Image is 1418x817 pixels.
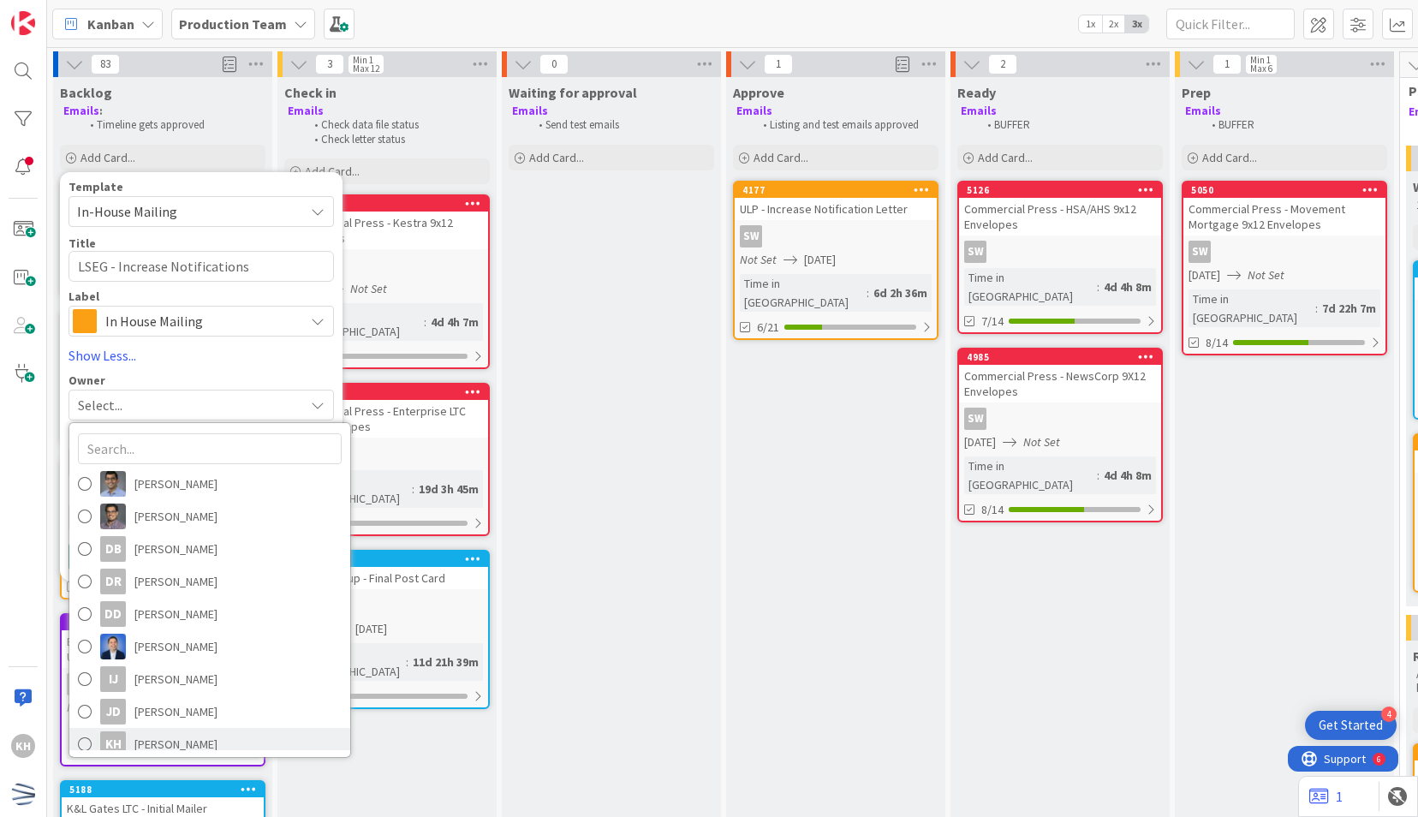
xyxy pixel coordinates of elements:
li: Listing and test emails approved [754,118,936,132]
div: 6 [89,7,93,21]
a: KH[PERSON_NAME] [69,728,350,760]
div: Time in [GEOGRAPHIC_DATA] [67,722,188,760]
label: Title [69,236,96,251]
div: 5253Commercial Press - Kestra 9x12 Envelopes [286,196,488,249]
div: SW [286,443,488,465]
div: 4d 4h 7m [426,313,483,331]
span: 1 [1212,54,1242,75]
strong: : [99,104,103,118]
span: Add Card... [978,150,1033,165]
span: Add Card... [529,150,584,165]
div: 4659 [294,553,488,565]
li: Check data file status [305,118,487,132]
div: Time in [GEOGRAPHIC_DATA] [964,268,1097,306]
div: 4535 [62,615,264,630]
div: 5253 [294,198,488,210]
i: Not Set [1023,434,1060,450]
div: SW [62,673,264,695]
span: Select... [78,395,122,415]
div: 5050 [1183,182,1385,198]
div: DD [100,601,126,627]
a: DR[PERSON_NAME] [69,565,350,598]
span: 2x [1102,15,1125,33]
a: DD[PERSON_NAME] [69,598,350,630]
div: 5126 [967,184,1161,196]
div: ULP - Increase Notification Letter [735,198,937,220]
strong: Emails [1185,104,1221,118]
div: 5126Commercial Press - HSA/AHS 9x12 Envelopes [959,182,1161,236]
div: KH [11,734,35,758]
div: SW [735,225,937,247]
li: BUFFER [1202,118,1385,132]
div: Carlyle Group - Final Post Card [286,567,488,589]
div: SW [1183,241,1385,263]
div: Max 12 [353,64,379,73]
div: 11d 21h 39m [408,653,483,671]
span: [PERSON_NAME] [134,536,217,562]
div: Min 1 [353,56,373,64]
div: Commercial Press - HSA/AHS 9x12 Envelopes [959,198,1161,236]
li: Check letter status [305,133,487,146]
div: SW [1189,241,1211,263]
div: 4659Carlyle Group - Final Post Card [286,552,488,589]
span: : [1097,277,1099,296]
div: 5188 [69,784,264,796]
div: 4177ULP - Increase Notification Letter [735,182,937,220]
span: [DATE] [804,251,836,269]
span: 2 [988,54,1017,75]
span: 3x [1125,15,1148,33]
div: 6d 2h 36m [869,283,932,302]
div: Time in [GEOGRAPHIC_DATA] [1189,289,1315,327]
textarea: LSEG - Increase Notifications [69,251,334,282]
a: DP[PERSON_NAME] [69,630,350,663]
div: Time in [GEOGRAPHIC_DATA] [740,274,867,312]
div: Max 6 [1250,64,1272,73]
span: Add Card... [80,150,135,165]
span: [DATE] [355,620,387,638]
i: Not Set [350,281,387,296]
b: Production Team [179,15,287,33]
div: SW [959,241,1161,263]
div: Min 1 [1250,56,1271,64]
div: Get Started [1319,717,1383,734]
span: Kanban [87,14,134,34]
img: Visit kanbanzone.com [11,11,35,35]
img: avatar [11,782,35,806]
li: Send test emails [529,118,712,132]
div: IJ [100,666,126,692]
span: 8/14 [981,501,1004,519]
i: Not Set [67,700,104,715]
div: 5253 [286,196,488,212]
span: : [1097,466,1099,485]
span: Label [69,290,99,302]
span: 3 [315,54,344,75]
span: [PERSON_NAME] [134,731,217,757]
div: Time in [GEOGRAPHIC_DATA] [964,456,1097,494]
div: 4985 [967,351,1161,363]
span: [PERSON_NAME] [134,666,217,692]
span: Add Card... [305,164,360,179]
div: 5125 [286,385,488,400]
div: 5125 [294,386,488,398]
span: [PERSON_NAME] [134,634,217,659]
span: : [412,480,414,498]
div: 4177 [735,182,937,198]
a: Show Less... [69,345,334,366]
input: Quick Filter... [1166,9,1295,39]
div: Boston University LTC - Admin Follow-Up Email [62,630,264,668]
div: SW [964,408,986,430]
span: [PERSON_NAME] [134,601,217,627]
strong: Emails [288,104,324,118]
span: [PERSON_NAME] [134,699,217,725]
img: AP [100,471,126,497]
span: Prep [1182,84,1211,101]
div: 4 [1381,707,1397,722]
span: Add Card... [1202,150,1257,165]
div: Time in [GEOGRAPHIC_DATA] [291,303,424,341]
a: AP[PERSON_NAME] [69,468,350,500]
div: 19d 3h 45m [414,480,483,498]
div: SW [286,254,488,277]
span: 6/21 [757,319,779,337]
span: [DATE] [1189,266,1220,284]
div: SW [959,408,1161,430]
